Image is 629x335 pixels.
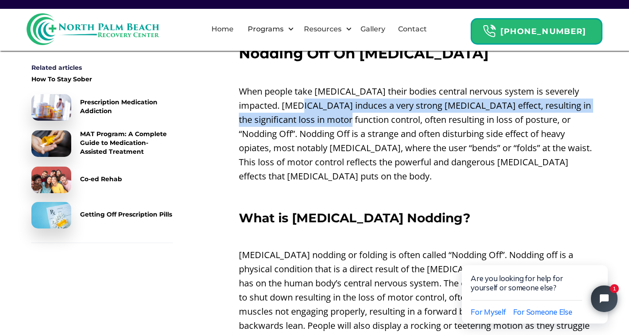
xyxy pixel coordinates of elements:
[239,229,598,244] p: ‍
[239,188,598,202] p: ‍
[31,63,173,72] div: Related articles
[31,167,173,193] a: Co-ed Rehab
[31,94,173,121] a: Prescription Medication Addiction
[80,98,173,115] div: Prescription Medication Addiction
[206,15,239,43] a: Home
[393,15,432,43] a: Contact
[355,15,391,43] a: Gallery
[483,24,496,38] img: Header Calendar Icons
[80,175,122,183] div: Co-ed Rehab
[245,24,286,34] div: Programs
[80,210,172,219] div: Getting Off Prescription Pills
[31,202,173,228] a: Getting Off Prescription Pills
[31,75,92,84] div: How To Stay Sober
[302,24,344,34] div: Resources
[443,236,629,335] iframe: Tidio Chat
[31,129,173,158] a: MAT Program: A Complete Guide to Medication-Assisted Treatment
[239,84,598,183] p: When people take [MEDICAL_DATA] their bodies central nervous system is severely impacted. [MEDICA...
[500,27,586,36] strong: [PHONE_NUMBER]
[239,210,470,225] strong: What is [MEDICAL_DATA] Nodding?
[239,46,598,61] h2: Nodding Off On [MEDICAL_DATA]
[471,14,602,45] a: Header Calendar Icons[PHONE_NUMBER]
[240,15,296,43] div: Programs
[239,66,598,80] p: ‍
[31,75,173,85] a: How To Stay Sober
[296,15,354,43] div: Resources
[80,129,173,156] div: MAT Program: A Complete Guide to Medication-Assisted Treatment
